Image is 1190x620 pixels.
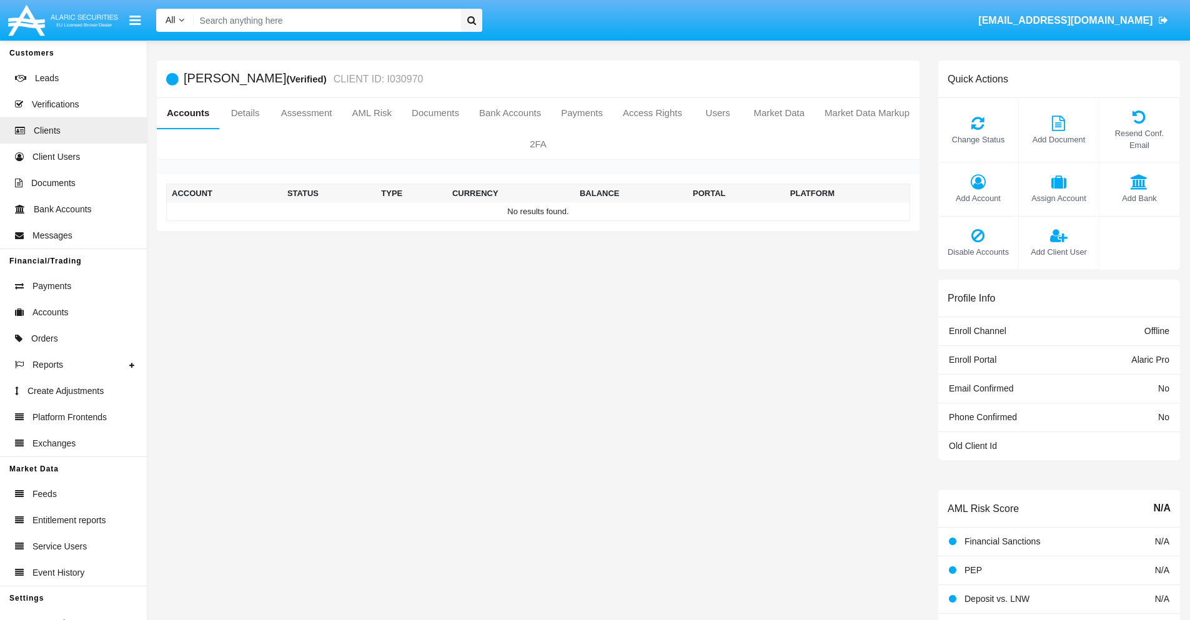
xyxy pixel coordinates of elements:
h6: AML Risk Score [948,503,1019,514]
th: Status [282,184,376,203]
a: Access Rights [613,98,692,128]
a: [EMAIL_ADDRESS][DOMAIN_NAME] [973,3,1174,38]
th: Type [376,184,447,203]
span: Verifications [32,98,79,111]
span: Service Users [32,540,87,553]
span: Add Bank [1106,192,1173,204]
a: 2FA [157,129,920,159]
span: Bank Accounts [34,203,92,216]
span: All [166,15,176,25]
span: Feeds [32,488,57,501]
span: Messages [32,229,72,242]
span: N/A [1155,565,1169,575]
h6: Profile Info [948,292,995,304]
a: Bank Accounts [469,98,551,128]
th: Account [167,184,282,203]
a: Details [219,98,270,128]
span: Platform Frontends [32,411,107,424]
span: Add Account [945,192,1012,204]
a: All [156,14,194,27]
h6: Quick Actions [948,73,1008,85]
span: Client Users [32,150,80,164]
span: Email Confirmed [949,383,1013,393]
span: Entitlement reports [32,514,106,527]
a: Assessment [271,98,342,128]
th: Portal [688,184,785,203]
span: Assign Account [1025,192,1093,204]
span: Financial Sanctions [964,536,1040,546]
span: Enroll Portal [949,355,996,365]
span: Alaric Pro [1131,355,1169,365]
span: N/A [1155,594,1169,604]
span: N/A [1155,536,1169,546]
a: Payments [551,98,613,128]
span: No [1158,383,1169,393]
a: Accounts [157,98,219,128]
span: Orders [31,332,58,345]
span: Enroll Channel [949,326,1006,336]
h5: [PERSON_NAME] [184,72,423,86]
a: Market Data [743,98,815,128]
span: Change Status [945,134,1012,145]
img: Logo image [6,2,120,39]
span: Reports [32,358,63,372]
span: Event History [32,566,84,579]
a: Documents [402,98,469,128]
span: [EMAIL_ADDRESS][DOMAIN_NAME] [978,15,1153,26]
span: Phone Confirmed [949,412,1017,422]
th: Currency [447,184,575,203]
span: Old Client Id [949,441,997,451]
span: Leads [35,72,59,85]
span: N/A [1153,501,1171,516]
span: Documents [31,177,76,190]
span: PEP [964,565,982,575]
a: AML Risk [342,98,402,128]
th: Platform [785,184,910,203]
span: Accounts [32,306,69,319]
a: Users [692,98,743,128]
span: Add Document [1025,134,1093,145]
input: Search [194,9,457,32]
span: Offline [1144,326,1169,336]
td: No results found. [167,202,910,221]
span: Exchanges [32,437,76,450]
div: (Verified) [286,72,330,86]
span: Deposit vs. LNW [964,594,1029,604]
span: Payments [32,280,71,293]
span: Resend Conf. Email [1106,127,1173,151]
th: Balance [575,184,688,203]
span: Add Client User [1025,246,1093,258]
span: No [1158,412,1169,422]
span: Create Adjustments [27,385,104,398]
span: Clients [34,124,61,137]
span: Disable Accounts [945,246,1012,258]
a: Market Data Markup [815,98,920,128]
small: CLIENT ID: I030970 [330,74,424,84]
